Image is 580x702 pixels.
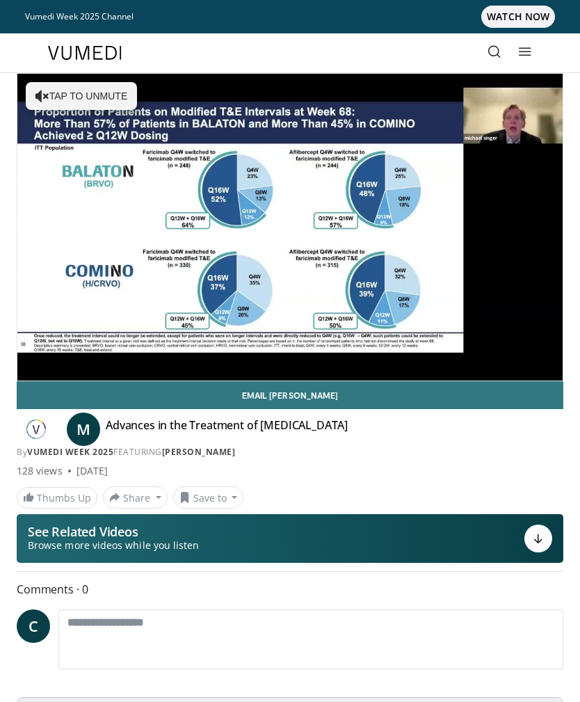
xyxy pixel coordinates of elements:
span: WATCH NOW [481,6,555,28]
img: VuMedi Logo [48,46,122,60]
p: See Related Videos [28,525,199,539]
div: [DATE] [76,464,108,478]
a: Email [PERSON_NAME] [17,381,563,409]
a: M [67,413,100,446]
span: Browse more videos while you listen [28,539,199,552]
a: Thumbs Up [17,487,97,509]
div: By FEATURING [17,446,563,458]
h4: Advances in the Treatment of [MEDICAL_DATA] [106,418,348,440]
a: C [17,609,50,643]
img: Vumedi Week 2025 [17,418,56,440]
button: Share [103,486,168,509]
span: 128 views [17,464,63,478]
button: Save to [173,486,244,509]
span: Comments 0 [17,580,563,598]
button: Tap to unmute [26,82,137,110]
a: Vumedi Week 2025 ChannelWATCH NOW [25,6,555,28]
a: Vumedi Week 2025 [27,446,113,458]
button: See Related Videos Browse more videos while you listen [17,514,563,563]
a: [PERSON_NAME] [162,446,236,458]
video-js: Video Player [17,74,563,381]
